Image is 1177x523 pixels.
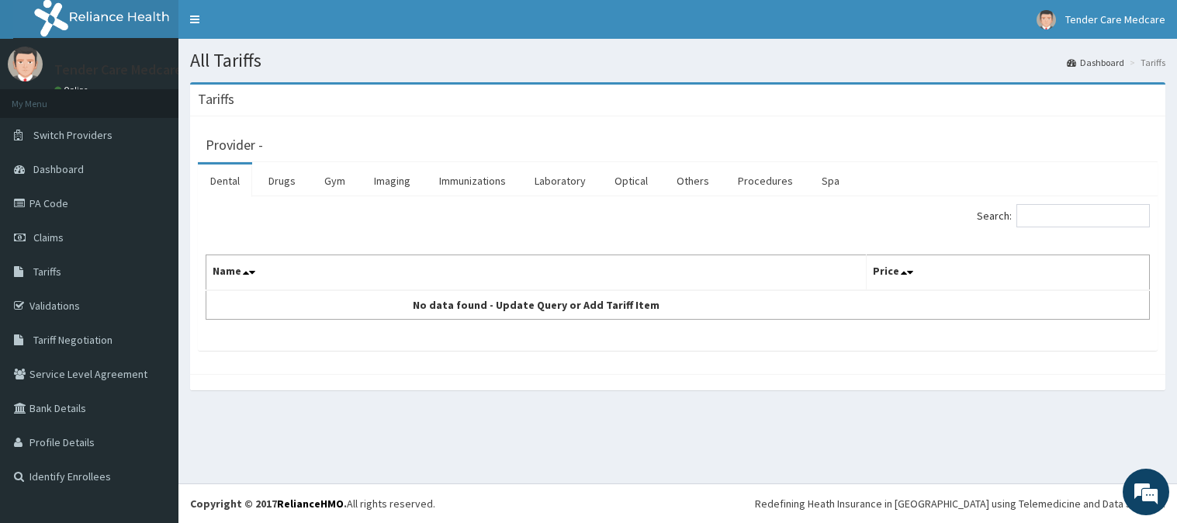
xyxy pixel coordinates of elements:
img: User Image [1037,10,1056,29]
th: Price [867,255,1150,291]
h3: Provider - [206,138,263,152]
span: Tariffs [33,265,61,279]
a: Dashboard [1067,56,1124,69]
input: Search: [1016,204,1150,227]
a: Procedures [725,165,805,197]
span: Dashboard [33,162,84,176]
h1: All Tariffs [190,50,1165,71]
a: Online [54,85,92,95]
th: Name [206,255,867,291]
h3: Tariffs [198,92,234,106]
span: Tariff Negotiation [33,333,113,347]
a: Drugs [256,165,308,197]
a: Spa [809,165,852,197]
a: Laboratory [522,165,598,197]
a: Others [664,165,722,197]
img: User Image [8,47,43,81]
a: RelianceHMO [277,497,344,511]
footer: All rights reserved. [178,483,1177,523]
span: Claims [33,230,64,244]
td: No data found - Update Query or Add Tariff Item [206,290,867,320]
a: Optical [602,165,660,197]
label: Search: [977,204,1150,227]
p: Tender Care Medcare [54,63,182,77]
a: Dental [198,165,252,197]
a: Gym [312,165,358,197]
li: Tariffs [1126,56,1165,69]
a: Imaging [362,165,423,197]
span: Tender Care Medcare [1065,12,1165,26]
span: Switch Providers [33,128,113,142]
strong: Copyright © 2017 . [190,497,347,511]
div: Redefining Heath Insurance in [GEOGRAPHIC_DATA] using Telemedicine and Data Science! [755,496,1165,511]
a: Immunizations [427,165,518,197]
